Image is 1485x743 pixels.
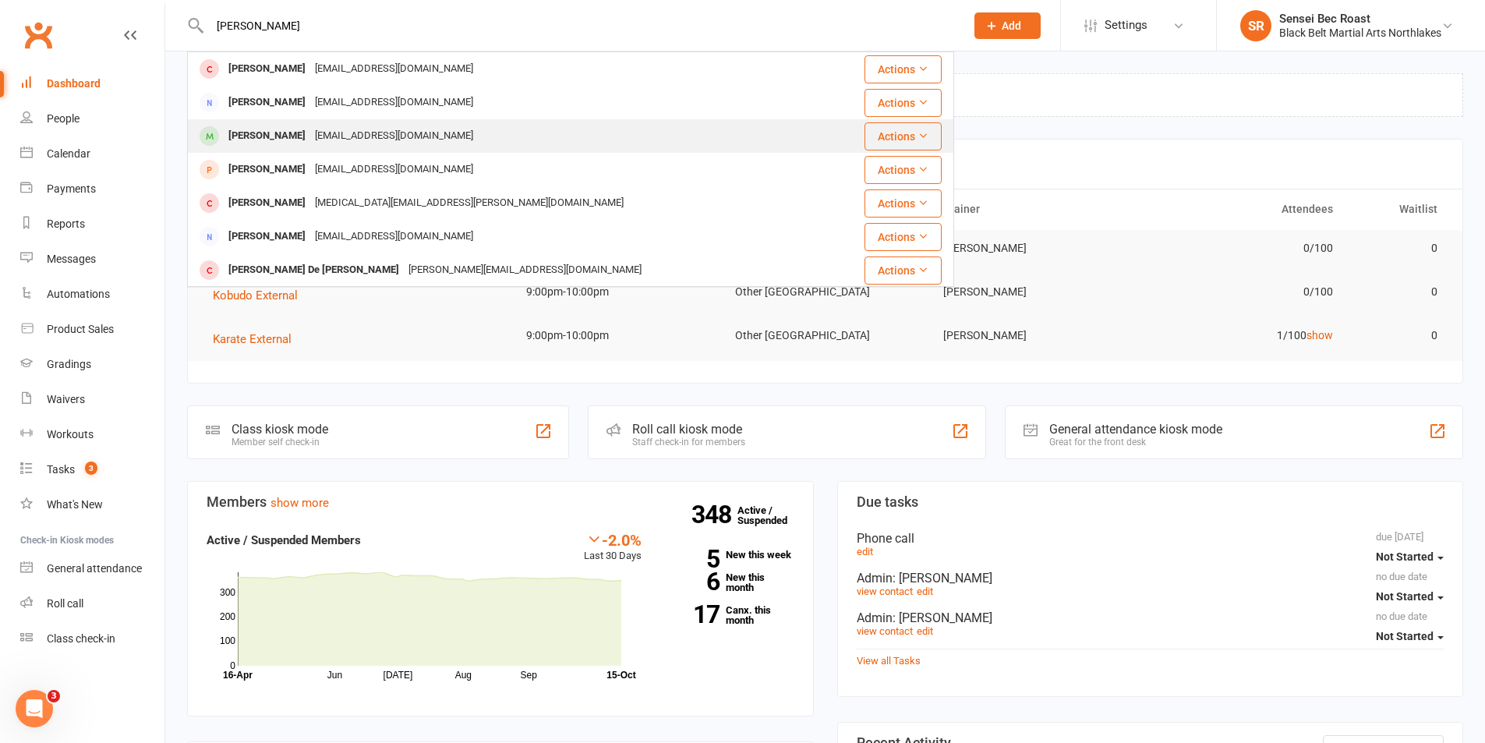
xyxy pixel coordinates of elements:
button: Not Started [1376,543,1444,571]
button: Actions [864,223,942,251]
input: Search... [205,15,954,37]
td: 0/100 [1138,274,1347,310]
a: Product Sales [20,312,164,347]
span: Add [1002,19,1021,32]
span: 3 [48,690,60,702]
div: Product Sales [47,323,114,335]
td: [PERSON_NAME] [929,230,1138,267]
th: Waitlist [1347,189,1451,229]
div: Reports [47,218,85,230]
button: Not Started [1376,582,1444,610]
button: Actions [864,55,942,83]
td: 0 [1347,274,1451,310]
strong: 348 [691,503,737,526]
button: Actions [864,122,942,150]
button: Karate External [213,330,302,349]
a: edit [917,625,933,637]
div: Gradings [47,358,91,370]
span: 3 [85,462,97,475]
a: edit [857,546,873,557]
a: Tasks 3 [20,452,164,487]
button: Actions [864,89,942,117]
div: What's New [47,498,103,511]
span: Not Started [1376,630,1434,642]
td: Other [GEOGRAPHIC_DATA] [721,317,930,354]
th: Trainer [929,189,1138,229]
span: Kobudo External [213,288,298,303]
div: [MEDICAL_DATA][EMAIL_ADDRESS][PERSON_NAME][DOMAIN_NAME] [310,192,628,214]
div: Roll call [47,597,83,610]
div: Admin [857,610,1444,625]
a: show [1306,329,1333,341]
a: Dashboard [20,66,164,101]
div: Phone call [857,531,1444,546]
div: Black Belt Martial Arts Northlakes [1279,26,1441,40]
td: [PERSON_NAME] [929,317,1138,354]
td: [PERSON_NAME] [929,274,1138,310]
div: Tasks [47,463,75,476]
h3: Due tasks [857,494,1444,510]
div: Messages [47,253,96,265]
strong: 17 [665,603,720,626]
button: Not Started [1376,622,1444,650]
a: Workouts [20,417,164,452]
div: Dashboard [47,77,101,90]
h3: Members [207,494,794,510]
a: Clubworx [19,16,58,55]
div: SR [1240,10,1271,41]
div: [PERSON_NAME] [224,158,310,181]
a: Waivers [20,382,164,417]
div: [PERSON_NAME][EMAIL_ADDRESS][DOMAIN_NAME] [404,259,646,281]
strong: Active / Suspended Members [207,533,361,547]
div: Class check-in [47,632,115,645]
span: : [PERSON_NAME] [893,610,992,625]
div: Automations [47,288,110,300]
button: Actions [864,257,942,285]
div: People [47,112,80,125]
div: [PERSON_NAME] [224,58,310,80]
div: General attendance kiosk mode [1049,422,1222,437]
span: : [PERSON_NAME] [893,571,992,586]
a: View all Tasks [857,655,921,667]
a: Gradings [20,347,164,382]
div: Payments [47,182,96,195]
span: Not Started [1376,550,1434,563]
span: Settings [1105,8,1147,43]
div: [EMAIL_ADDRESS][DOMAIN_NAME] [310,158,478,181]
div: Great for the front desk [1049,437,1222,448]
div: [PERSON_NAME] [224,125,310,147]
div: Workouts [47,428,94,440]
a: 5New this week [665,550,794,560]
div: Staff check-in for members [632,437,745,448]
a: Roll call [20,586,164,621]
button: Kobudo External [213,286,309,305]
div: Last 30 Days [584,531,642,564]
a: 348Active / Suspended [737,494,806,537]
strong: 6 [665,570,720,593]
div: -2.0% [584,531,642,548]
td: 9:00pm-10:00pm [512,317,721,354]
iframe: Intercom live chat [16,690,53,727]
td: 0 [1347,317,1451,354]
div: [PERSON_NAME] De [PERSON_NAME] [224,259,404,281]
button: Add [974,12,1041,39]
a: Messages [20,242,164,277]
a: People [20,101,164,136]
a: Calendar [20,136,164,172]
button: Actions [864,189,942,218]
span: Not Started [1376,590,1434,603]
div: Waivers [47,393,85,405]
div: Class kiosk mode [232,422,328,437]
div: [EMAIL_ADDRESS][DOMAIN_NAME] [310,125,478,147]
div: Roll call kiosk mode [632,422,745,437]
th: Attendees [1138,189,1347,229]
a: Automations [20,277,164,312]
a: 17Canx. this month [665,605,794,625]
td: 0 [1347,230,1451,267]
div: Member self check-in [232,437,328,448]
strong: 5 [665,547,720,571]
a: view contact [857,625,913,637]
td: 1/100 [1138,317,1347,354]
div: [PERSON_NAME] [224,192,310,214]
button: Actions [864,156,942,184]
